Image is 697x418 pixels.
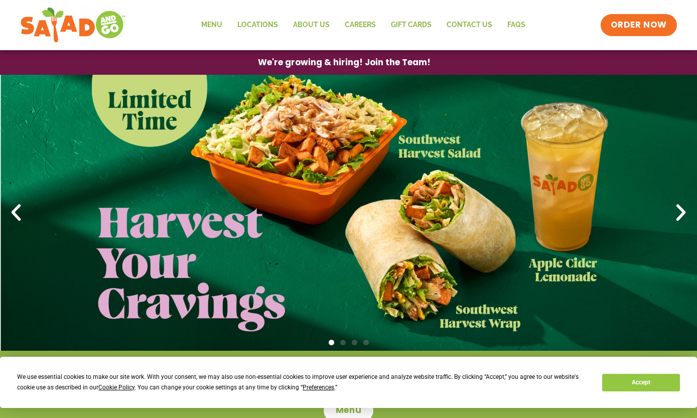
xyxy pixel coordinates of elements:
[363,340,369,345] span: Go to slide 4
[611,19,667,31] span: ORDER NOW
[258,58,431,67] span: We're growing & hiring! Join the Team!
[352,340,357,345] span: Go to slide 3
[286,14,337,37] a: About Us
[243,51,446,74] a: We're growing & hiring! Join the Team!
[601,14,677,36] a: ORDER NOW
[439,14,500,37] a: Contact Us
[329,340,334,345] span: Go to slide 1
[17,372,590,393] div: We use essential cookies to make our site work. With your consent, we may also use non-essential ...
[5,202,27,224] div: Previous slide
[98,384,134,391] span: Cookie Policy
[20,5,126,45] img: new-SAG-logo-768×292
[230,14,286,37] a: Locations
[500,14,533,37] a: FAQs
[337,14,383,37] a: Careers
[194,14,230,37] a: Menu
[303,384,334,391] span: Preferences
[194,14,533,37] nav: Menu
[336,404,361,416] span: Menu
[340,340,346,345] span: Go to slide 2
[383,14,439,37] a: GIFT CARDS
[670,202,692,224] div: Next slide
[602,374,679,391] button: Accept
